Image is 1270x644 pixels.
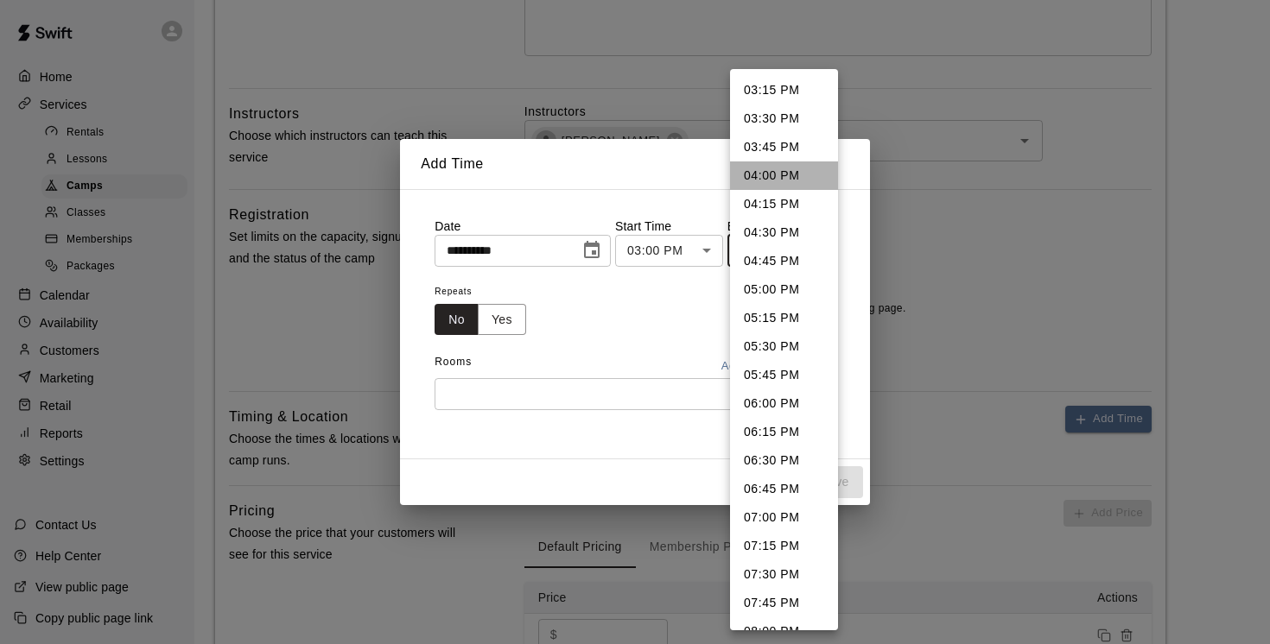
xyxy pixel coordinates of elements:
li: 07:30 PM [730,560,838,589]
li: 05:45 PM [730,361,838,389]
li: 07:15 PM [730,532,838,560]
li: 07:45 PM [730,589,838,617]
li: 06:00 PM [730,389,838,418]
li: 06:30 PM [730,446,838,475]
li: 04:15 PM [730,190,838,218]
li: 05:15 PM [730,304,838,332]
li: 05:30 PM [730,332,838,361]
li: 03:15 PM [730,76,838,104]
li: 03:30 PM [730,104,838,133]
li: 04:45 PM [730,247,838,275]
li: 06:45 PM [730,475,838,503]
li: 06:15 PM [730,418,838,446]
li: 05:00 PM [730,275,838,304]
li: 07:00 PM [730,503,838,532]
li: 03:45 PM [730,133,838,161]
li: 04:00 PM [730,161,838,190]
li: 04:30 PM [730,218,838,247]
